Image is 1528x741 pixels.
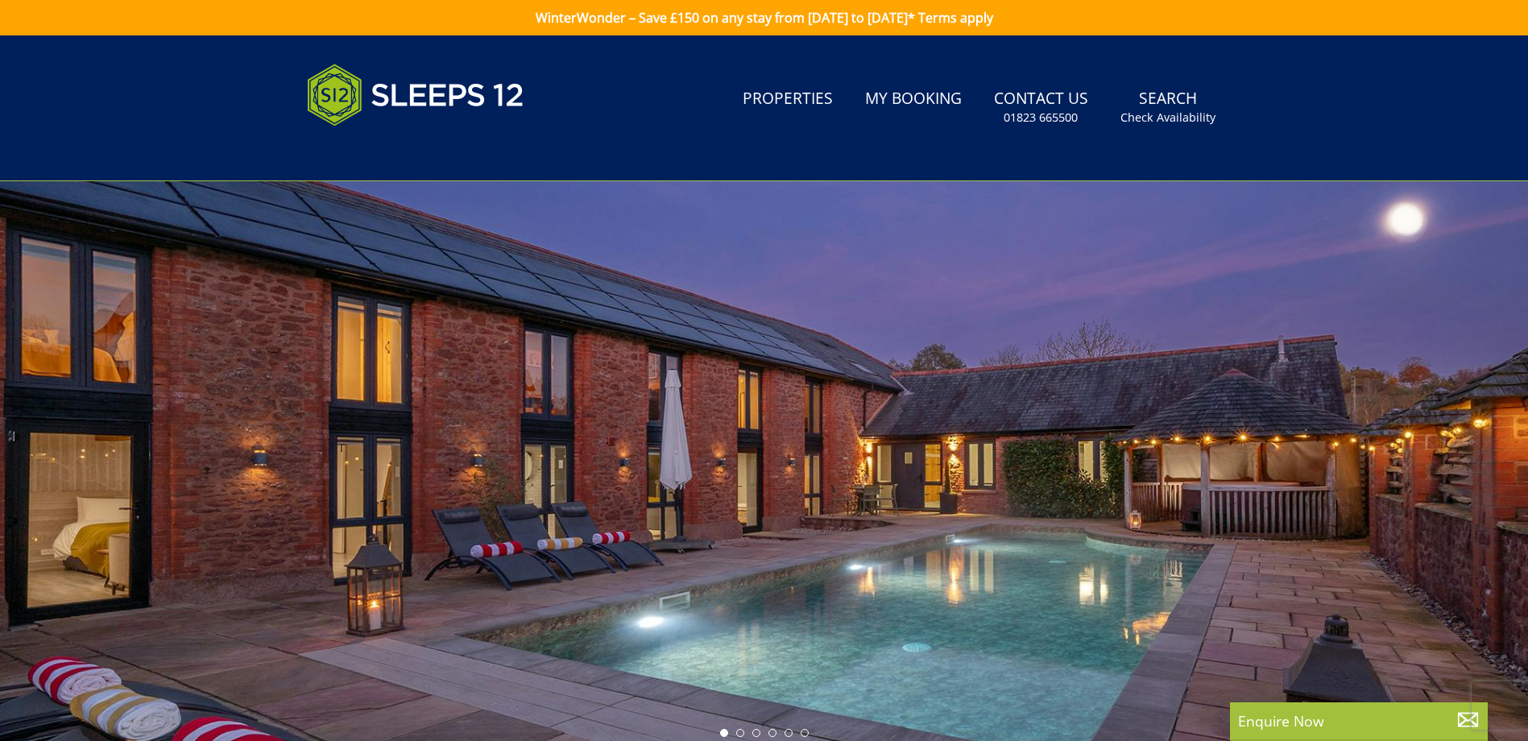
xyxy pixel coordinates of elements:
[859,81,968,118] a: My Booking
[1238,710,1480,731] p: Enquire Now
[1120,110,1215,126] small: Check Availability
[307,55,524,135] img: Sleeps 12
[1114,81,1222,134] a: SearchCheck Availability
[299,145,468,159] iframe: Customer reviews powered by Trustpilot
[988,81,1095,134] a: Contact Us01823 665500
[736,81,839,118] a: Properties
[1004,110,1078,126] small: 01823 665500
